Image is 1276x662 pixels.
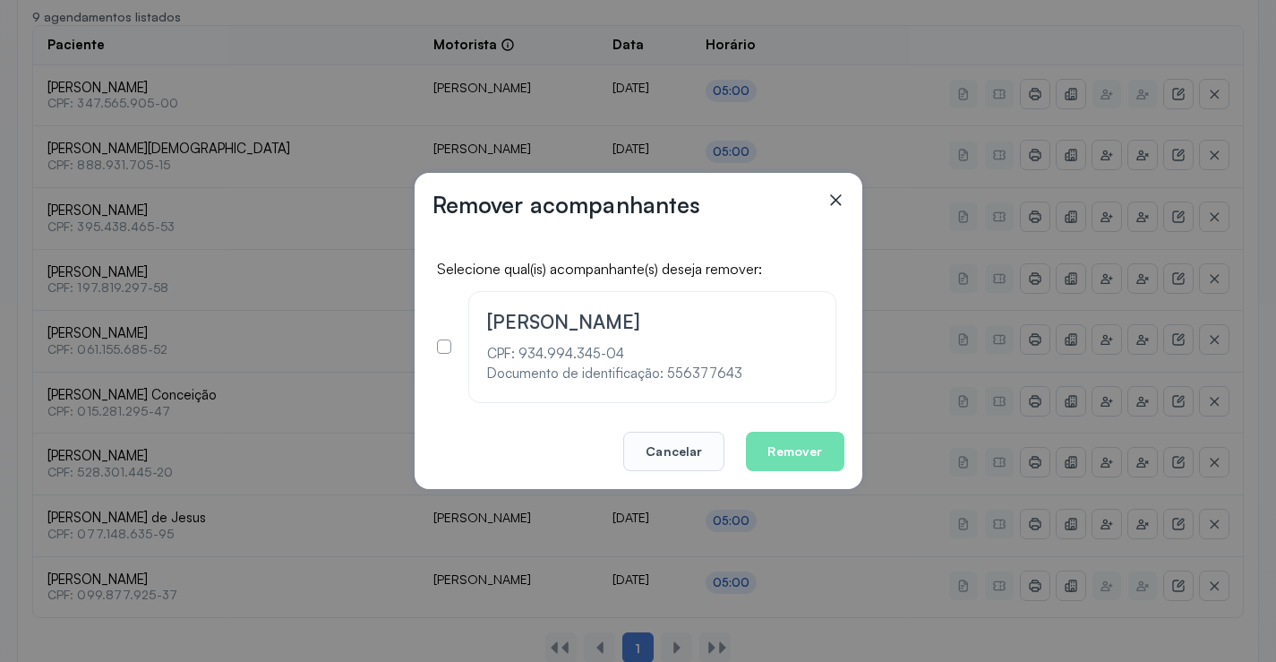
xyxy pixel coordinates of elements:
[623,432,724,471] button: Cancelar
[746,432,844,471] button: Remover
[487,364,836,384] div: Documento de identificação: 556377643
[432,191,701,219] h3: Remover acompanhantes
[487,344,836,365] div: CPF: 934.994.345-04
[437,260,835,402] section: Selecione qual(is) acompanhante(s) deseja remover:
[487,310,720,333] p: [PERSON_NAME]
